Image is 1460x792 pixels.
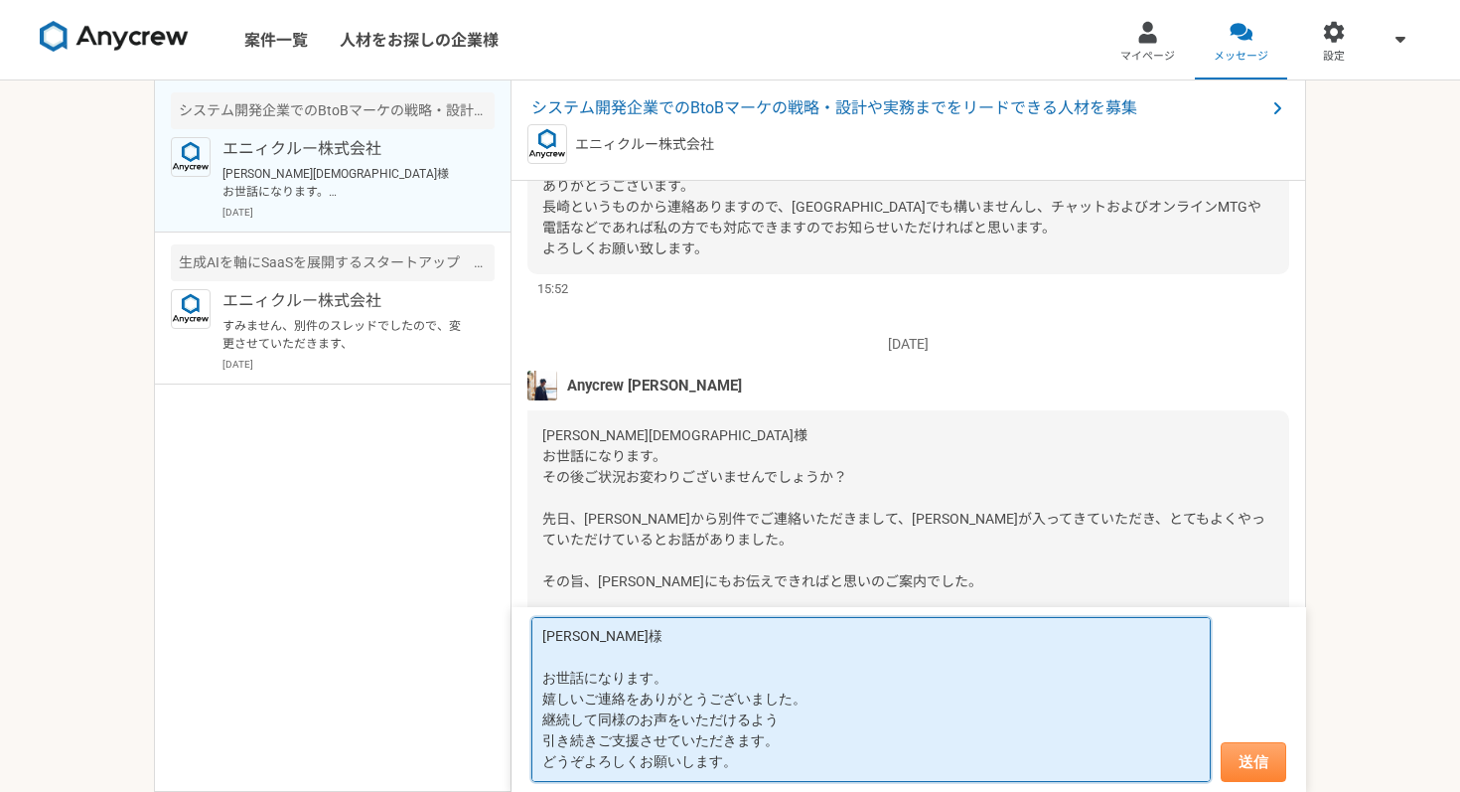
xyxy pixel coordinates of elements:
[222,165,468,201] p: [PERSON_NAME][DEMOGRAPHIC_DATA]様 お世話になります。 その後ご状況お変わりございませんでしょうか？ 先日、[PERSON_NAME]から別件でご連絡いただきまして...
[537,279,568,298] span: 15:52
[1120,49,1175,65] span: マイページ
[222,357,495,372] p: [DATE]
[1221,742,1286,782] button: 送信
[1214,49,1268,65] span: メッセージ
[1323,49,1345,65] span: 設定
[171,137,211,177] img: logo_text_blue_01.png
[222,205,495,220] p: [DATE]
[567,375,742,396] span: Anycrew [PERSON_NAME]
[222,317,468,353] p: すみません、別件のスレッドでしたので、変更させていただきます、
[171,289,211,329] img: logo_text_blue_01.png
[171,92,495,129] div: システム開発企業でのBtoBマーケの戦略・設計や実務までをリードできる人材を募集
[531,96,1265,120] span: システム開発企業でのBtoBマーケの戦略・設計や実務までをリードできる人材を募集
[222,137,468,161] p: エニィクルー株式会社
[527,124,567,164] img: logo_text_blue_01.png
[542,427,1265,631] span: [PERSON_NAME][DEMOGRAPHIC_DATA]様 お世話になります。 その後ご状況お変わりございませんでしょうか？ 先日、[PERSON_NAME]から別件でご連絡いただきまして...
[542,178,1261,256] span: ありがとうございます。 長崎というものから連絡ありますので、[GEOGRAPHIC_DATA]でも構いませんし、チャットおよびオンラインMTGや電話などであれば私の方でも対応できますのでお知らせ...
[575,134,714,155] p: エニィクルー株式会社
[40,21,189,53] img: 8DqYSo04kwAAAAASUVORK5CYII=
[222,289,468,313] p: エニィクルー株式会社
[171,244,495,281] div: 生成AIを軸にSaaSを展開するスタートアップ マーケティング
[527,371,557,400] img: tomoya_yamashita.jpeg
[527,334,1289,355] p: [DATE]
[531,617,1211,782] textarea: [PERSON_NAME]様 お世話になります。 嬉しいご連絡をありがとうございました。 継続して同様のお声をいただけるよう 引き続きご支援させていただきます。 どうぞよろしくお願いします。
